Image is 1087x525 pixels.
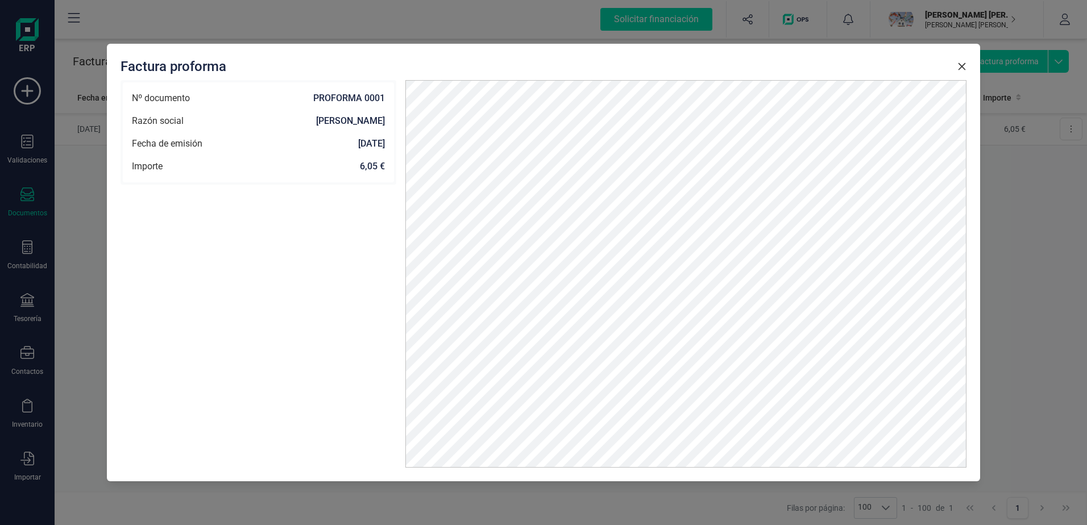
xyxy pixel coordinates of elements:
[121,57,226,76] div: Factura proforma
[163,160,385,173] strong: 6,05 €
[132,160,163,173] span: Importe
[132,137,202,151] span: Fecha de emisión
[132,114,184,128] span: Razón social
[132,91,190,105] span: Nº documento
[190,91,385,105] strong: PROFORMA 0001
[202,137,385,151] strong: [DATE]
[957,62,966,71] button: Close
[184,114,385,128] strong: [PERSON_NAME]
